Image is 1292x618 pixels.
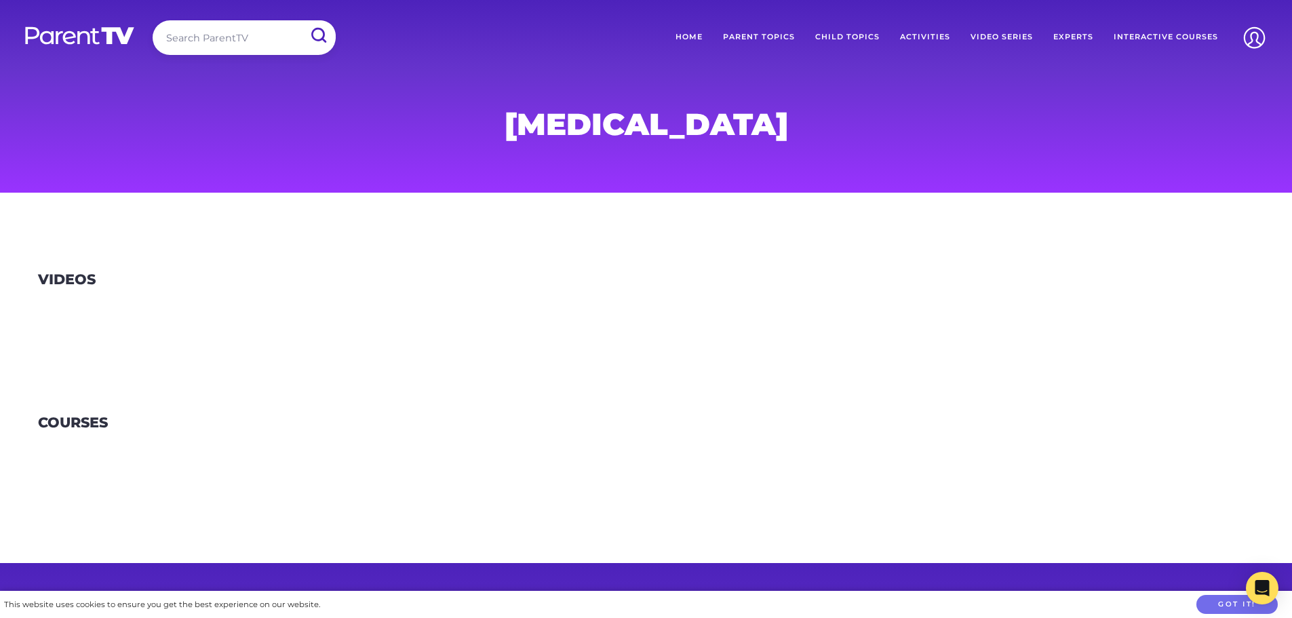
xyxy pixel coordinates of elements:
[960,20,1043,54] a: Video Series
[24,26,136,45] img: parenttv-logo-white.4c85aaf.svg
[38,271,96,288] h3: Videos
[1237,20,1272,55] img: Account
[805,20,890,54] a: Child Topics
[665,20,713,54] a: Home
[890,20,960,54] a: Activities
[1043,20,1103,54] a: Experts
[38,414,108,431] h3: Courses
[153,20,336,55] input: Search ParentTV
[319,111,973,138] h1: [MEDICAL_DATA]
[300,20,336,51] input: Submit
[1246,572,1278,604] div: Open Intercom Messenger
[713,20,805,54] a: Parent Topics
[1103,20,1228,54] a: Interactive Courses
[4,598,320,612] div: This website uses cookies to ensure you get the best experience on our website.
[1196,595,1278,615] button: Got it!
